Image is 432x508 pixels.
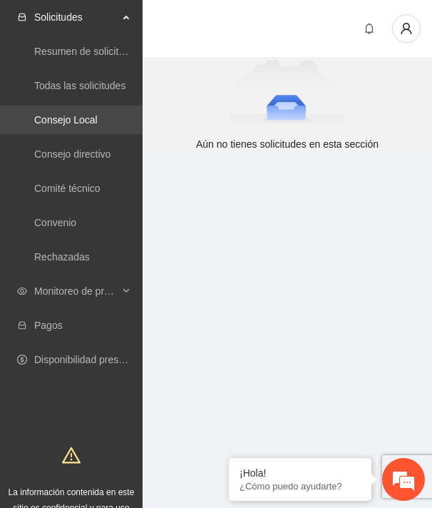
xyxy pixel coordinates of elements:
[83,170,197,314] span: Estamos en línea.
[34,354,156,365] a: Disponibilidad presupuestal
[358,17,381,40] button: bell
[34,3,118,31] span: Solicitudes
[240,481,361,492] p: ¿Cómo puedo ayudarte?
[148,136,426,152] div: Aún no tienes solicitudes en esta sección
[230,59,346,131] img: Aún no tienes solicitudes en esta sección
[359,23,380,34] span: bell
[234,7,268,41] div: Minimizar ventana de chat en vivo
[34,114,98,126] a: Consejo Local
[34,148,110,160] a: Consejo directivo
[240,467,361,479] div: ¡Hola!
[34,251,90,263] a: Rechazadas
[34,320,63,331] a: Pagos
[17,286,27,296] span: eye
[7,348,272,398] textarea: Escriba su mensaje y pulse “Intro”
[34,277,118,305] span: Monitoreo de proyectos
[74,73,240,91] div: Chatee con nosotros ahora
[393,22,420,35] span: user
[34,46,195,57] a: Resumen de solicitudes por aprobar
[17,12,27,22] span: inbox
[392,14,421,43] button: user
[34,183,101,194] a: Comité técnico
[34,217,76,228] a: Convenio
[62,446,81,464] span: warning
[34,80,125,91] a: Todas las solicitudes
